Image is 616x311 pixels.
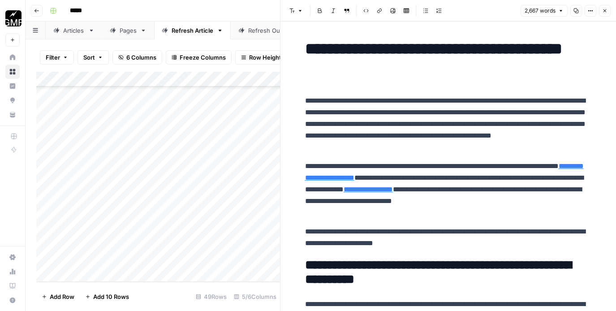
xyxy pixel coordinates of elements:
[102,22,154,39] a: Pages
[50,292,74,301] span: Add Row
[5,65,20,79] a: Browse
[40,50,74,65] button: Filter
[5,10,22,26] img: Growth Marketing Pro Logo
[5,108,20,122] a: Your Data
[172,26,213,35] div: Refresh Article
[154,22,231,39] a: Refresh Article
[235,50,287,65] button: Row Height
[46,53,60,62] span: Filter
[83,53,95,62] span: Sort
[230,289,280,304] div: 5/6 Columns
[231,22,309,39] a: Refresh Outline
[36,289,80,304] button: Add Row
[521,5,568,17] button: 2,667 words
[5,279,20,293] a: Learning Hub
[63,26,85,35] div: Articles
[5,264,20,279] a: Usage
[5,293,20,307] button: Help + Support
[5,93,20,108] a: Opportunities
[166,50,232,65] button: Freeze Columns
[5,7,20,30] button: Workspace: Growth Marketing Pro
[46,22,102,39] a: Articles
[120,26,137,35] div: Pages
[93,292,129,301] span: Add 10 Rows
[5,79,20,93] a: Insights
[112,50,162,65] button: 6 Columns
[525,7,556,15] span: 2,667 words
[180,53,226,62] span: Freeze Columns
[192,289,230,304] div: 49 Rows
[126,53,156,62] span: 6 Columns
[249,53,281,62] span: Row Height
[5,250,20,264] a: Settings
[80,289,134,304] button: Add 10 Rows
[248,26,292,35] div: Refresh Outline
[78,50,109,65] button: Sort
[5,50,20,65] a: Home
